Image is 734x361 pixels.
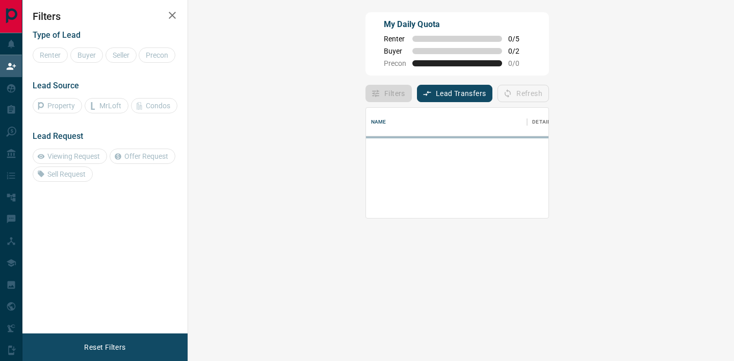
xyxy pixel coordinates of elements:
[384,18,531,31] p: My Daily Quota
[371,108,386,136] div: Name
[384,59,406,67] span: Precon
[384,35,406,43] span: Renter
[508,35,531,43] span: 0 / 5
[384,47,406,55] span: Buyer
[417,85,493,102] button: Lead Transfers
[532,108,553,136] div: Details
[33,81,79,90] span: Lead Source
[33,131,83,141] span: Lead Request
[366,108,527,136] div: Name
[33,30,81,40] span: Type of Lead
[33,10,177,22] h2: Filters
[508,47,531,55] span: 0 / 2
[77,339,132,356] button: Reset Filters
[508,59,531,67] span: 0 / 0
